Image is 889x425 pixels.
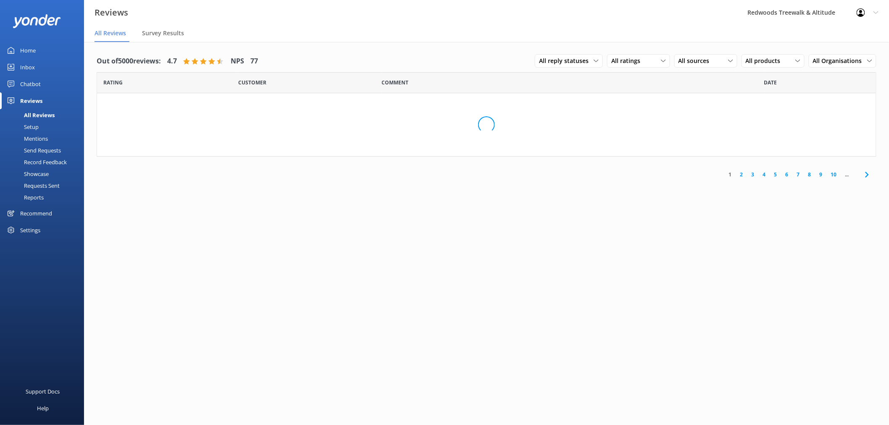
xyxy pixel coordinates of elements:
[5,192,84,203] a: Reports
[813,56,867,66] span: All Organisations
[746,56,786,66] span: All products
[5,121,39,133] div: Setup
[815,171,827,178] a: 9
[5,156,84,168] a: Record Feedback
[167,56,177,67] h4: 4.7
[827,171,841,178] a: 10
[95,6,128,19] h3: Reviews
[95,29,126,37] span: All Reviews
[5,180,84,192] a: Requests Sent
[20,76,41,92] div: Chatbot
[5,144,84,156] a: Send Requests
[142,29,184,37] span: Survey Results
[793,171,804,178] a: 7
[20,222,40,239] div: Settings
[764,79,777,87] span: Date
[37,400,49,417] div: Help
[5,156,67,168] div: Record Feedback
[841,171,853,178] span: ...
[26,383,60,400] div: Support Docs
[20,92,42,109] div: Reviews
[5,133,48,144] div: Mentions
[5,109,84,121] a: All Reviews
[725,171,736,178] a: 1
[804,171,815,178] a: 8
[5,109,55,121] div: All Reviews
[97,56,161,67] h4: Out of 5000 reviews:
[5,144,61,156] div: Send Requests
[5,121,84,133] a: Setup
[611,56,645,66] span: All ratings
[20,59,35,76] div: Inbox
[20,205,52,222] div: Recommend
[539,56,594,66] span: All reply statuses
[238,79,266,87] span: Date
[103,79,123,87] span: Date
[5,133,84,144] a: Mentions
[5,168,49,180] div: Showcase
[770,171,781,178] a: 5
[679,56,715,66] span: All sources
[736,171,747,178] a: 2
[382,79,409,87] span: Question
[5,192,44,203] div: Reports
[747,171,759,178] a: 3
[759,171,770,178] a: 4
[5,168,84,180] a: Showcase
[250,56,258,67] h4: 77
[20,42,36,59] div: Home
[781,171,793,178] a: 6
[13,14,61,28] img: yonder-white-logo.png
[231,56,244,67] h4: NPS
[5,180,60,192] div: Requests Sent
